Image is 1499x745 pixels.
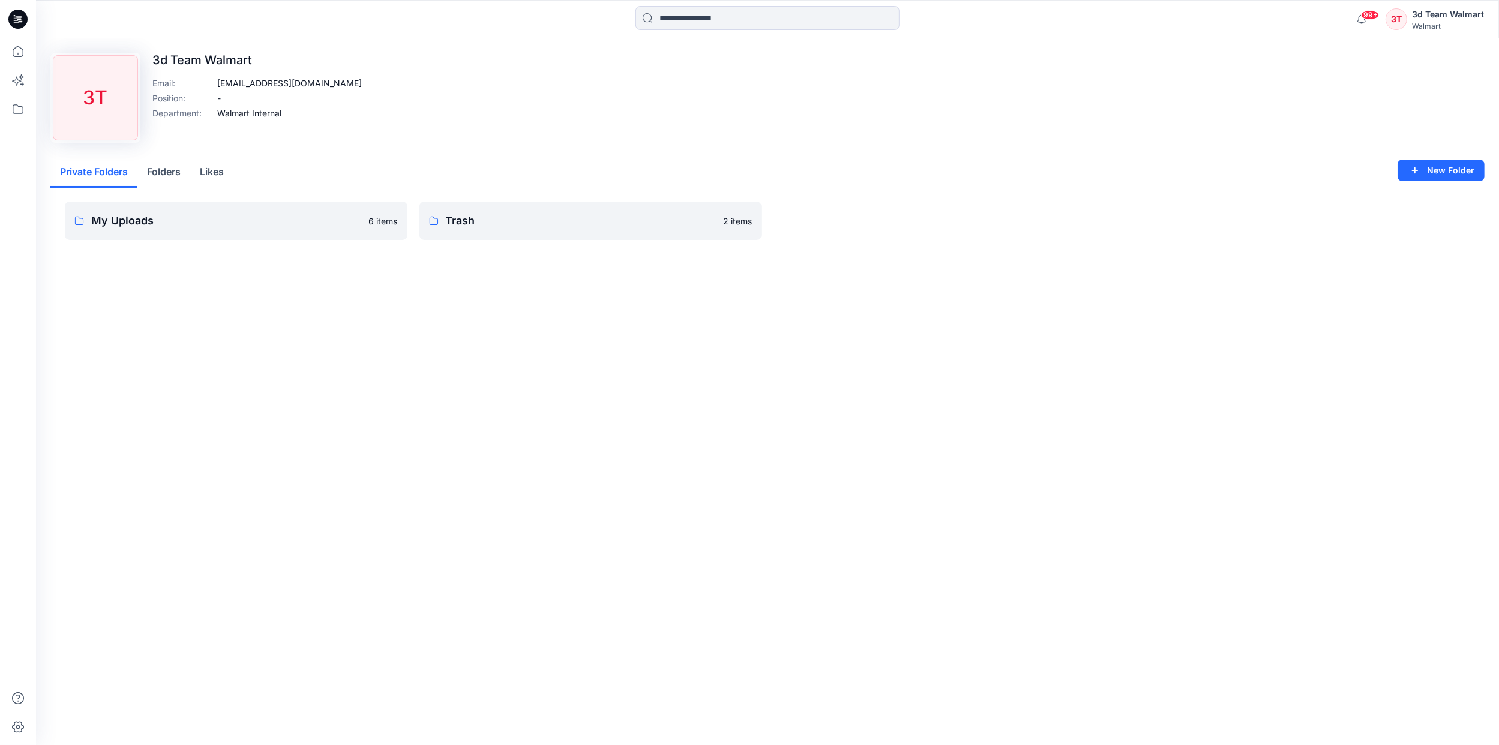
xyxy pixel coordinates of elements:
[91,212,362,229] p: My Uploads
[50,157,137,188] button: Private Folders
[217,92,221,104] p: -
[217,77,362,89] p: [EMAIL_ADDRESS][DOMAIN_NAME]
[152,92,212,104] p: Position :
[190,157,233,188] button: Likes
[152,107,212,119] p: Department :
[65,202,407,240] a: My Uploads6 items
[446,212,716,229] p: Trash
[152,77,212,89] p: Email :
[1412,22,1484,31] div: Walmart
[419,202,762,240] a: Trash2 items
[1386,8,1407,30] div: 3T
[137,157,190,188] button: Folders
[369,215,398,227] p: 6 items
[53,55,138,140] div: 3T
[1412,7,1484,22] div: 3d Team Walmart
[723,215,752,227] p: 2 items
[1361,10,1379,20] span: 99+
[217,107,281,119] p: Walmart Internal
[152,53,362,67] p: 3d Team Walmart
[1398,160,1485,181] button: New Folder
